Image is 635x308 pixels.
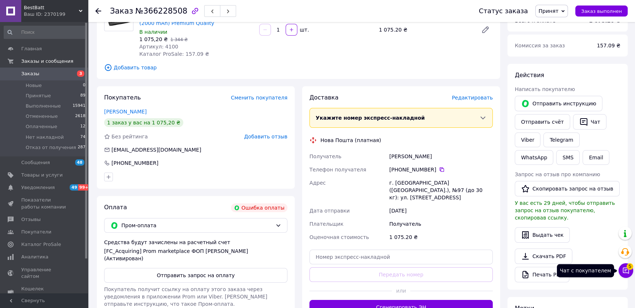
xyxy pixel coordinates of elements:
[309,153,341,159] span: Получатель
[589,18,620,23] b: 1 075.20 ₴
[539,8,558,14] span: Принят
[309,250,493,264] input: Номер экспресс-накладной
[556,150,580,165] button: SMS
[309,208,350,214] span: Дата отправки
[26,103,61,109] span: Выполненные
[21,46,42,52] span: Главная
[104,268,287,283] button: Отправить запрос на оплату
[244,134,287,139] span: Добавить отзыв
[231,203,287,212] div: Ошибка оплаты
[139,29,167,35] span: В наличии
[139,51,209,57] span: Каталог ProSale: 157.09 ₴
[135,7,187,15] span: №366228508
[575,6,628,17] button: Заказ выполнен
[21,229,51,235] span: Покупатели
[298,26,310,33] div: шт.
[515,227,570,243] button: Выдать чек
[479,7,528,15] div: Статус заказа
[104,118,183,127] div: 1 заказ у вас на 1 075,20 ₴
[21,70,39,77] span: Заказы
[21,58,73,65] span: Заказы и сообщения
[388,231,494,244] div: 1 075.20 ₴
[515,43,565,48] span: Комиссия за заказ
[26,113,58,120] span: Отмененные
[21,197,68,210] span: Показатели работы компании
[309,221,344,227] span: Плательщик
[80,93,85,99] span: 89
[309,167,366,173] span: Телефон получателя
[26,123,57,130] span: Оплаченные
[515,249,572,264] a: Скачать PDF
[452,95,493,101] span: Редактировать
[4,26,86,39] input: Поиск
[24,11,88,18] div: Ваш ID: 2370199
[121,221,272,229] span: Пром-оплата
[515,96,602,111] button: Отправить инструкцию
[111,134,148,139] span: Без рейтинга
[78,184,90,191] span: 99+
[111,147,201,153] span: [EMAIL_ADDRESS][DOMAIN_NAME]
[104,247,287,262] div: [FC_Acquiring] Prom marketplace ФОП [PERSON_NAME] (Активирован)
[515,18,555,23] span: Всего к оплате
[110,7,133,15] span: Заказ
[26,82,42,89] span: Новые
[388,150,494,163] div: [PERSON_NAME]
[388,217,494,231] div: Получатель
[309,180,326,186] span: Адрес
[104,204,127,211] span: Оплата
[21,267,68,280] span: Управление сайтом
[21,254,48,260] span: Аналитика
[104,109,147,115] a: [PERSON_NAME]
[21,184,55,191] span: Уведомления
[515,86,575,92] span: Написать покупателю
[515,133,540,147] a: Viber
[619,263,633,278] button: Чат с покупателем5
[515,267,569,282] a: Печать PDF
[26,93,51,99] span: Принятые
[111,159,159,167] div: [PHONE_NUMBER]
[21,216,41,223] span: Отзывы
[21,159,50,166] span: Сообщения
[478,22,493,37] a: Редактировать
[515,114,570,130] button: Отправить счёт
[319,137,383,144] div: Нова Пошта (платная)
[376,25,475,35] div: 1 075.20 ₴
[515,72,544,79] span: Действия
[21,172,63,178] span: Товары и услуги
[515,200,615,221] span: У вас есть 29 дней, чтобы отправить запрос на отзыв покупателю, скопировав ссылку.
[557,264,614,277] div: Чат с покупателем
[73,103,85,109] span: 15941
[83,82,85,89] span: 0
[24,4,79,11] span: BestBatt
[21,286,68,299] span: Кошелек компании
[104,64,493,72] span: Добавить товар
[597,43,620,48] span: 157.09 ₴
[95,7,101,15] div: Вернуться назад
[392,287,410,294] span: или
[70,184,78,191] span: 49
[583,150,609,165] button: Email
[104,286,267,307] span: Покупатель получит ссылку на оплату этого заказа через уведомления в приложении Prom или Viber. [...
[309,234,369,240] span: Оценочная стоимость
[139,36,168,42] span: 1 075,20 ₴
[316,115,425,121] span: Укажите номер экспресс-накладной
[26,144,76,151] span: Отказ от получения
[80,123,85,130] span: 12
[573,114,606,130] button: Чат
[543,133,579,147] a: Telegram
[515,150,553,165] a: WhatsApp
[77,70,84,77] span: 3
[75,113,85,120] span: 2618
[78,144,85,151] span: 287
[139,44,178,50] span: Артикул: 4100
[231,95,287,101] span: Сменить покупателя
[389,166,493,173] div: [PHONE_NUMBER]
[75,159,84,166] span: 48
[515,181,620,196] button: Скопировать запрос на отзыв
[80,134,85,141] span: 74
[515,171,600,177] span: Запрос на отзыв про компанию
[21,241,61,248] span: Каталог ProSale
[170,37,188,42] span: 1 344 ₴
[26,134,64,141] span: Нет накладной
[139,13,237,26] a: Аккумулятор Kingma Sony NP-FZ100 (2000 mAh) Premium Quality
